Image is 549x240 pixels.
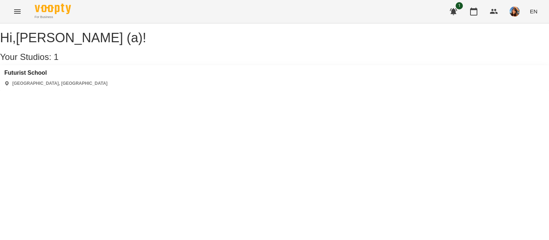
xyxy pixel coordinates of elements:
[12,80,107,87] p: [GEOGRAPHIC_DATA], [GEOGRAPHIC_DATA]
[54,52,59,62] span: 1
[9,3,26,20] button: Menu
[35,15,71,19] span: For Business
[456,2,463,9] span: 1
[530,8,537,15] span: EN
[510,6,520,17] img: a3cfe7ef423bcf5e9dc77126c78d7dbf.jpg
[4,70,107,76] a: Futurist School
[35,4,71,14] img: Voopty Logo
[527,5,540,18] button: EN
